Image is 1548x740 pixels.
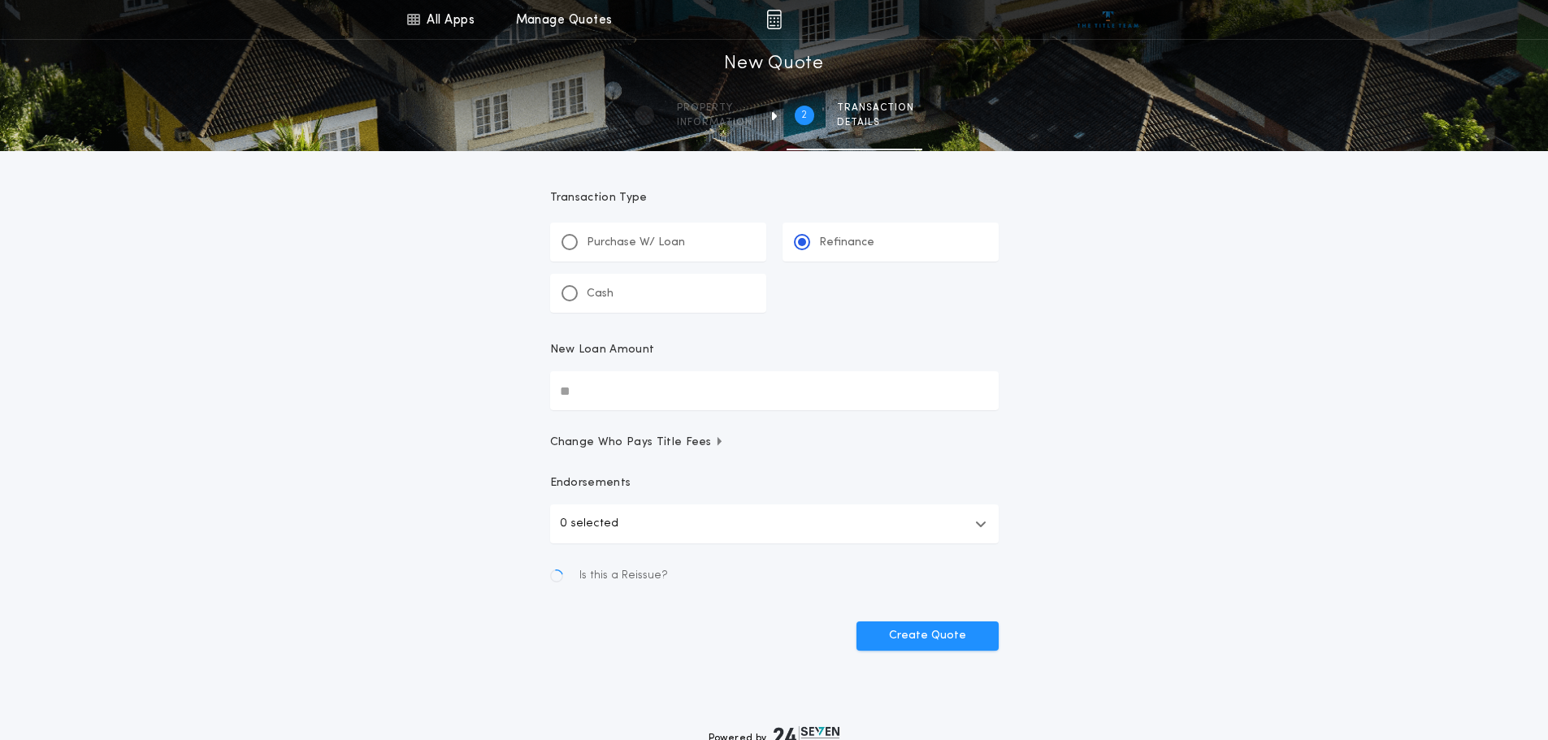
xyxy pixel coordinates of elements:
button: Create Quote [856,621,999,651]
p: Cash [587,286,614,302]
p: Refinance [819,235,874,251]
span: details [837,116,914,129]
span: Is this a Reissue? [579,568,668,584]
button: Change Who Pays Title Fees [550,435,999,451]
p: Purchase W/ Loan [587,235,685,251]
h2: 2 [801,109,807,122]
img: img [766,10,782,29]
h1: New Quote [724,51,823,77]
span: Property [677,102,752,115]
span: Change Who Pays Title Fees [550,435,725,451]
button: 0 selected [550,504,999,543]
input: New Loan Amount [550,371,999,410]
img: vs-icon [1078,11,1138,28]
p: New Loan Amount [550,342,655,358]
p: 0 selected [560,514,618,534]
p: Transaction Type [550,190,999,206]
p: Endorsements [550,475,999,491]
span: Transaction [837,102,914,115]
span: information [677,116,752,129]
